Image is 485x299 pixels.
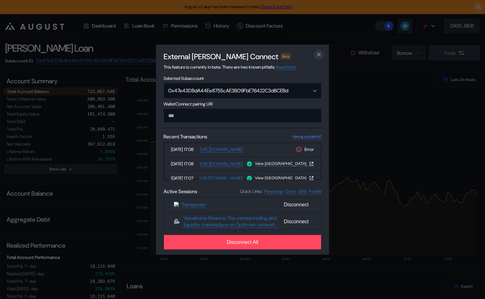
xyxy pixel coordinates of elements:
[164,51,278,61] h2: External [PERSON_NAME] Connect
[281,53,291,59] div: Beta
[296,146,314,152] div: Error
[164,197,321,212] button: TransporterTransporterDisconnect
[164,133,207,140] span: Recent Transactions
[298,188,307,194] a: GMX
[164,75,321,81] span: Selected Subaccount
[181,201,206,208] a: Transporter
[255,161,314,166] a: View [GEOGRAPHIC_DATA]
[285,188,296,194] a: Curve
[276,64,296,70] a: Read More
[314,49,324,59] button: close modal
[164,235,321,250] button: Disconnect All
[264,188,283,194] a: ParaSwap
[281,216,311,227] span: Disconnect
[227,239,258,245] span: Disconnect All
[200,146,243,152] a: [URL][DOMAIN_NAME]
[164,83,321,98] button: Open menu
[168,87,300,94] div: 0x47e43DBdA44Ee8755cAE3B09FbE76422C3d8CEBd
[164,214,321,229] button: Velodrome Finance: The central trading and liquidity marketplace on Optimism network.Velodrome Fi...
[240,188,262,194] span: Quick Links:
[174,219,180,224] img: Velodrome Finance: The central trading and liquidity marketplace on Optimism network.
[309,188,321,194] a: Pendle
[181,215,279,228] a: Velodrome Finance: The central trading and liquidity marketplace on Optimism network.
[200,175,242,181] a: [URL][DOMAIN_NAME]
[255,175,314,180] button: View [GEOGRAPHIC_DATA]
[164,101,321,106] span: WalletConnect pairing URI
[292,134,321,139] a: Having problems?
[200,161,243,167] a: [URL][DOMAIN_NAME]
[255,161,314,166] button: View [GEOGRAPHIC_DATA]
[281,199,311,210] span: Disconnect
[171,161,197,167] span: [DATE] 17:08
[171,175,197,181] span: [DATE] 17:07
[164,188,197,194] span: Active Sessions
[174,202,180,207] img: Transporter
[171,147,197,152] span: [DATE] 17:08
[164,64,296,70] span: This feature is currently in beta. There are two known pitfalls:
